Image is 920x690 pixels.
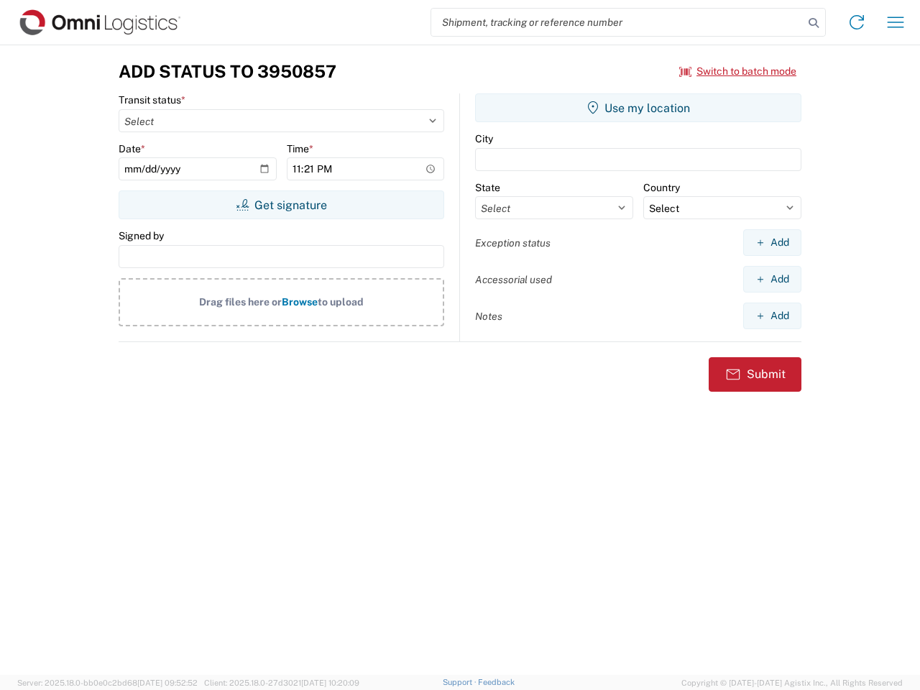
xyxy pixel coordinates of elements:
[204,678,359,687] span: Client: 2025.18.0-27d3021
[119,190,444,219] button: Get signature
[119,61,336,82] h3: Add Status to 3950857
[443,678,479,686] a: Support
[119,229,164,242] label: Signed by
[475,310,502,323] label: Notes
[709,357,801,392] button: Submit
[199,296,282,308] span: Drag files here or
[743,229,801,256] button: Add
[137,678,198,687] span: [DATE] 09:52:52
[119,142,145,155] label: Date
[475,273,552,286] label: Accessorial used
[743,303,801,329] button: Add
[643,181,680,194] label: Country
[478,678,515,686] a: Feedback
[681,676,903,689] span: Copyright © [DATE]-[DATE] Agistix Inc., All Rights Reserved
[679,60,796,83] button: Switch to batch mode
[282,296,318,308] span: Browse
[318,296,364,308] span: to upload
[431,9,804,36] input: Shipment, tracking or reference number
[301,678,359,687] span: [DATE] 10:20:09
[743,266,801,293] button: Add
[17,678,198,687] span: Server: 2025.18.0-bb0e0c2bd68
[475,132,493,145] label: City
[475,181,500,194] label: State
[287,142,313,155] label: Time
[475,93,801,122] button: Use my location
[475,236,551,249] label: Exception status
[119,93,185,106] label: Transit status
